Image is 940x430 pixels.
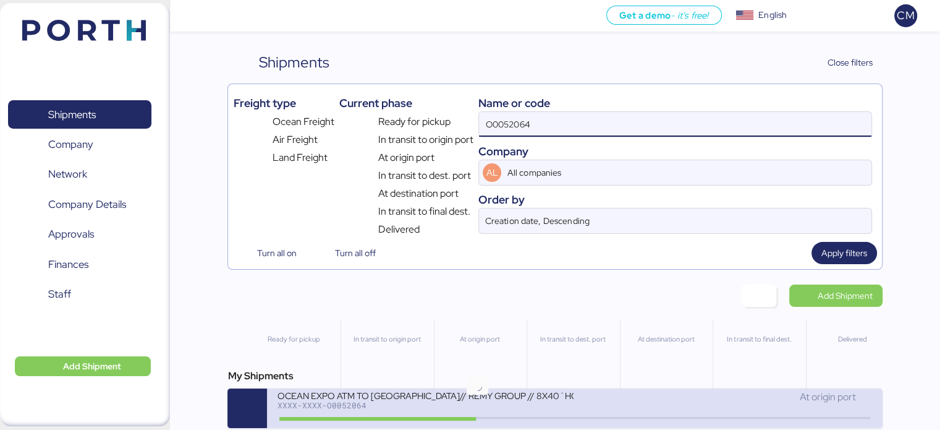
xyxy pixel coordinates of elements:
a: Add Shipment [789,285,883,307]
div: English [758,9,787,22]
div: Freight type [233,95,334,111]
span: In transit to dest. port [378,168,471,183]
span: At destination port [378,186,459,201]
span: Finances [48,256,88,273]
span: At origin port [799,390,855,403]
a: Company Details [8,191,151,219]
button: Add Shipment [15,356,151,376]
button: Apply filters [811,242,877,264]
a: Approvals [8,220,151,249]
span: Shipments [48,106,96,124]
div: Name or code [478,95,871,111]
div: My Shipments [227,369,882,384]
button: Turn all off [311,242,386,264]
span: At origin port [378,150,434,165]
span: Add Shipment [818,288,873,303]
input: AL [505,160,836,185]
span: In transit to final dest. [378,204,470,219]
div: XXXX-XXXX-O0052064 [277,401,574,410]
div: Order by [478,191,871,208]
span: Turn all on [257,246,297,260]
a: Company [8,131,151,159]
div: In transit to dest. port [532,334,614,345]
span: Ocean Freight [273,114,334,129]
div: At origin port [439,334,521,345]
div: Current phase [339,95,473,111]
div: Ready for pickup [252,334,334,345]
a: Finances [8,251,151,279]
span: Network [48,165,87,183]
span: Company [48,135,93,153]
span: Apply filters [821,246,867,260]
span: AL [486,166,498,179]
span: Approvals [48,225,94,243]
span: Turn all off [335,246,376,260]
a: Staff [8,280,151,309]
span: Land Freight [273,150,328,165]
div: OCEAN EXPO ATM TO [GEOGRAPHIC_DATA]// REMY GROUP // 8X40´HQ// MSC [DATE] [277,390,574,400]
span: Air Freight [273,132,318,147]
button: Menu [177,6,198,27]
a: Network [8,160,151,189]
span: Ready for pickup [378,114,451,129]
div: In transit to final dest. [718,334,800,345]
div: Shipments [259,51,329,74]
span: Delivered [378,222,420,237]
div: At destination port [625,334,707,345]
span: Staff [48,285,71,303]
span: Company Details [48,196,126,213]
span: In transit to origin port [378,132,473,147]
div: In transit to origin port [346,334,428,345]
button: Close filters [802,51,883,74]
div: Company [478,143,871,160]
button: Turn all on [233,242,306,264]
span: CM [897,7,914,24]
span: Add Shipment [63,359,121,374]
a: Shipments [8,100,151,129]
span: Close filters [828,55,873,70]
div: Delivered [811,334,893,345]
